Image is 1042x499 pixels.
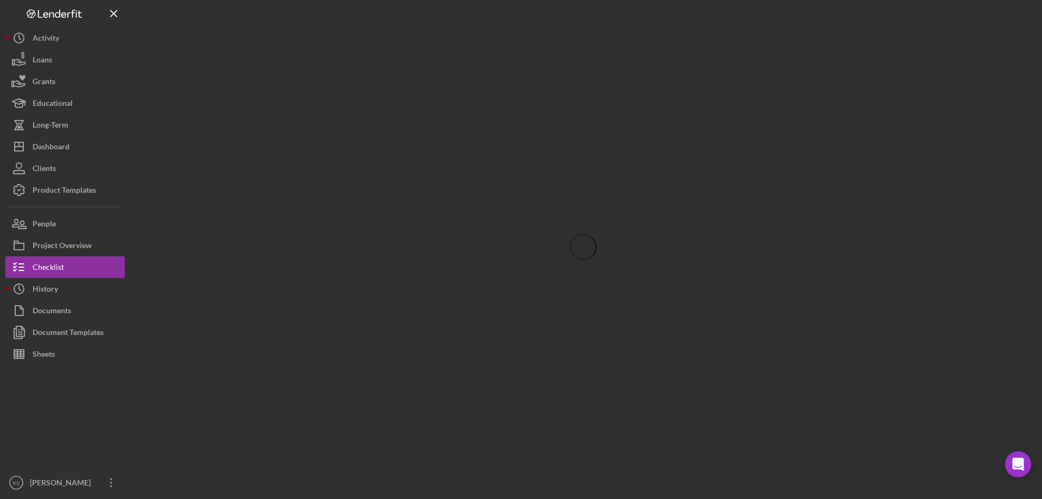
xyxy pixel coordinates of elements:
div: Loans [33,49,52,73]
button: History [5,278,125,300]
button: Sheets [5,343,125,365]
div: Document Templates [33,321,104,346]
text: KS [13,480,20,486]
button: Dashboard [5,136,125,157]
div: Clients [33,157,56,182]
button: Grants [5,71,125,92]
div: Open Intercom Messenger [1005,451,1031,477]
button: Document Templates [5,321,125,343]
div: [PERSON_NAME] [27,472,98,496]
div: Sheets [33,343,55,368]
button: Product Templates [5,179,125,201]
button: KS[PERSON_NAME] [5,472,125,494]
button: Long-Term [5,114,125,136]
button: Project Overview [5,235,125,256]
div: Educational [33,92,73,117]
div: Product Templates [33,179,96,204]
button: Clients [5,157,125,179]
button: Documents [5,300,125,321]
div: Grants [33,71,55,95]
div: Project Overview [33,235,92,259]
div: Dashboard [33,136,69,160]
div: Documents [33,300,71,324]
button: Activity [5,27,125,49]
div: People [33,213,56,237]
button: Checklist [5,256,125,278]
button: Educational [5,92,125,114]
button: People [5,213,125,235]
div: Long-Term [33,114,68,138]
div: Activity [33,27,59,52]
div: Checklist [33,256,64,281]
div: History [33,278,58,302]
button: Loans [5,49,125,71]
